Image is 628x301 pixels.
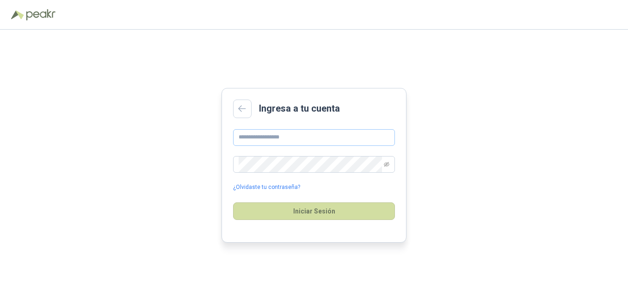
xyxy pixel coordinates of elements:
button: Iniciar Sesión [233,202,395,220]
img: Peakr [26,9,55,20]
span: eye-invisible [384,162,389,167]
img: Logo [11,10,24,19]
a: ¿Olvidaste tu contraseña? [233,183,300,192]
h2: Ingresa a tu cuenta [259,101,340,116]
